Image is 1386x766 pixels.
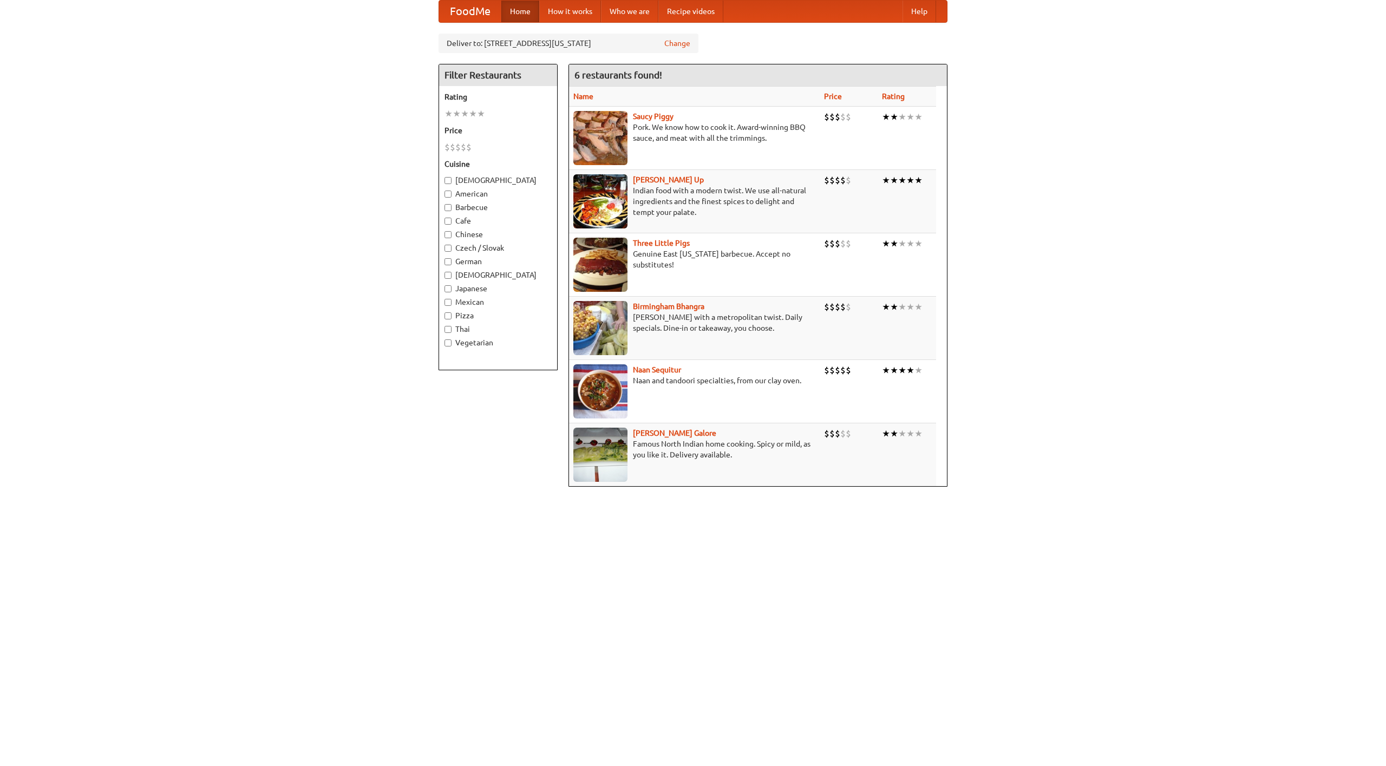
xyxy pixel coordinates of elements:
[890,364,898,376] li: ★
[444,231,452,238] input: Chinese
[840,301,846,313] li: $
[444,159,552,169] h5: Cuisine
[444,283,552,294] label: Japanese
[898,238,906,250] li: ★
[633,239,690,247] b: Three Little Pigs
[633,302,704,311] a: Birmingham Bhangra
[439,64,557,86] h4: Filter Restaurants
[444,177,452,184] input: [DEMOGRAPHIC_DATA]
[633,175,704,184] a: [PERSON_NAME] Up
[846,111,851,123] li: $
[898,111,906,123] li: ★
[439,1,501,22] a: FoodMe
[846,301,851,313] li: $
[829,428,835,440] li: $
[455,141,461,153] li: $
[835,301,840,313] li: $
[846,428,851,440] li: $
[898,174,906,186] li: ★
[444,299,452,306] input: Mexican
[444,229,552,240] label: Chinese
[824,111,829,123] li: $
[444,285,452,292] input: Japanese
[914,111,923,123] li: ★
[914,238,923,250] li: ★
[444,310,552,321] label: Pizza
[573,364,627,418] img: naansequitur.jpg
[914,174,923,186] li: ★
[444,258,452,265] input: German
[573,375,815,386] p: Naan and tandoori specialties, from our clay oven.
[906,174,914,186] li: ★
[444,339,452,346] input: Vegetarian
[444,297,552,307] label: Mexican
[882,111,890,123] li: ★
[601,1,658,22] a: Who we are
[444,108,453,120] li: ★
[835,364,840,376] li: $
[466,141,472,153] li: $
[469,108,477,120] li: ★
[450,141,455,153] li: $
[906,238,914,250] li: ★
[890,428,898,440] li: ★
[444,175,552,186] label: [DEMOGRAPHIC_DATA]
[573,174,627,228] img: curryup.jpg
[906,364,914,376] li: ★
[444,125,552,136] h5: Price
[824,174,829,186] li: $
[882,238,890,250] li: ★
[829,111,835,123] li: $
[658,1,723,22] a: Recipe videos
[890,301,898,313] li: ★
[882,92,905,101] a: Rating
[906,301,914,313] li: ★
[882,364,890,376] li: ★
[664,38,690,49] a: Change
[573,312,815,333] p: [PERSON_NAME] with a metropolitan twist. Daily specials. Dine-in or takeaway, you choose.
[573,301,627,355] img: bhangra.jpg
[444,215,552,226] label: Cafe
[829,238,835,250] li: $
[573,238,627,292] img: littlepigs.jpg
[501,1,539,22] a: Home
[840,174,846,186] li: $
[444,243,552,253] label: Czech / Slovak
[914,428,923,440] li: ★
[890,174,898,186] li: ★
[903,1,936,22] a: Help
[477,108,485,120] li: ★
[840,364,846,376] li: $
[840,428,846,440] li: $
[574,70,662,80] ng-pluralize: 6 restaurants found!
[890,238,898,250] li: ★
[840,111,846,123] li: $
[835,238,840,250] li: $
[840,238,846,250] li: $
[444,326,452,333] input: Thai
[824,428,829,440] li: $
[898,428,906,440] li: ★
[444,218,452,225] input: Cafe
[835,174,840,186] li: $
[633,429,716,437] a: [PERSON_NAME] Galore
[573,122,815,143] p: Pork. We know how to cook it. Award-winning BBQ sauce, and meat with all the trimmings.
[444,270,552,280] label: [DEMOGRAPHIC_DATA]
[444,202,552,213] label: Barbecue
[914,301,923,313] li: ★
[461,108,469,120] li: ★
[824,364,829,376] li: $
[444,188,552,199] label: American
[439,34,698,53] div: Deliver to: [STREET_ADDRESS][US_STATE]
[444,91,552,102] h5: Rating
[633,112,674,121] a: Saucy Piggy
[882,301,890,313] li: ★
[824,238,829,250] li: $
[846,174,851,186] li: $
[444,141,450,153] li: $
[573,248,815,270] p: Genuine East [US_STATE] barbecue. Accept no substitutes!
[444,337,552,348] label: Vegetarian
